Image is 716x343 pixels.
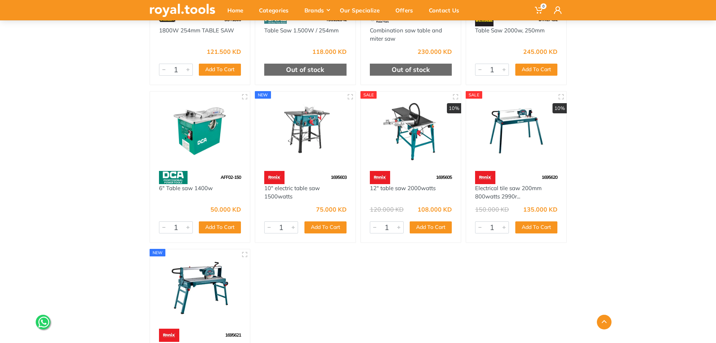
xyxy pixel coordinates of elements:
button: Add To Cart [304,221,347,233]
div: 135.000 KD [523,206,557,212]
div: 50.000 KD [210,206,241,212]
div: 75.000 KD [316,206,347,212]
a: Table Saw 1.500W / 254mm [264,27,339,34]
img: Royal Tools - Electrical tile saw 200mm 800watts 2990rpm [473,98,560,163]
div: Our Specialize [335,2,390,18]
span: 0 [540,3,546,9]
a: Combination saw table and miter saw [370,27,442,43]
div: 118.000 KD [312,49,347,55]
img: Royal Tools - 12 [368,98,454,163]
img: Royal Tools - 6 [157,98,244,163]
div: 108.000 KD [418,206,452,212]
button: Add To Cart [199,64,241,76]
div: 10% [447,103,461,114]
button: Add To Cart [410,221,452,233]
img: 130.webp [370,171,390,184]
div: 150.000 KD [475,206,509,212]
div: new [150,249,166,256]
a: 10" electric table saw 1500watts [264,184,320,200]
img: 130.webp [475,171,495,184]
a: Electrical tile saw 200mm 800watts 2990r... [475,184,542,200]
a: 1800W 254mm TABLE SAW [159,27,234,34]
a: 12" table saw 2000watts [370,184,436,192]
div: 245.000 KD [523,49,557,55]
button: Add To Cart [199,221,241,233]
img: 130.webp [159,329,179,342]
span: 1695605 [436,174,452,180]
div: 230.000 KD [418,49,452,55]
div: Out of stock [370,64,452,76]
img: royal.tools Logo [150,4,215,17]
div: 121.500 KD [207,49,241,55]
span: AFF02-150 [221,174,241,180]
div: 120.000 KD [370,206,404,212]
div: Categories [254,2,299,18]
div: Contact Us [424,2,470,18]
span: 1695620 [542,174,557,180]
div: new [255,91,271,99]
button: Add To Cart [515,221,557,233]
img: 130.webp [264,171,285,184]
div: Home [222,2,254,18]
span: 1695621 [225,332,241,338]
div: Brands [299,2,335,18]
a: Table Saw 2000w, 250mm [475,27,545,34]
img: 58.webp [159,171,188,184]
div: Offers [390,2,424,18]
a: 6" Table saw 1400w [159,184,213,192]
span: 1695603 [331,174,347,180]
button: Add To Cart [515,64,557,76]
div: 10% [553,103,567,114]
div: SALE [360,91,377,99]
div: Out of stock [264,64,347,76]
div: SALE [466,91,482,99]
img: Royal Tools - Electrical tile saw 300mm 1500watts 2990rpm = [157,256,244,321]
img: Royal Tools - 10 [262,98,349,163]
